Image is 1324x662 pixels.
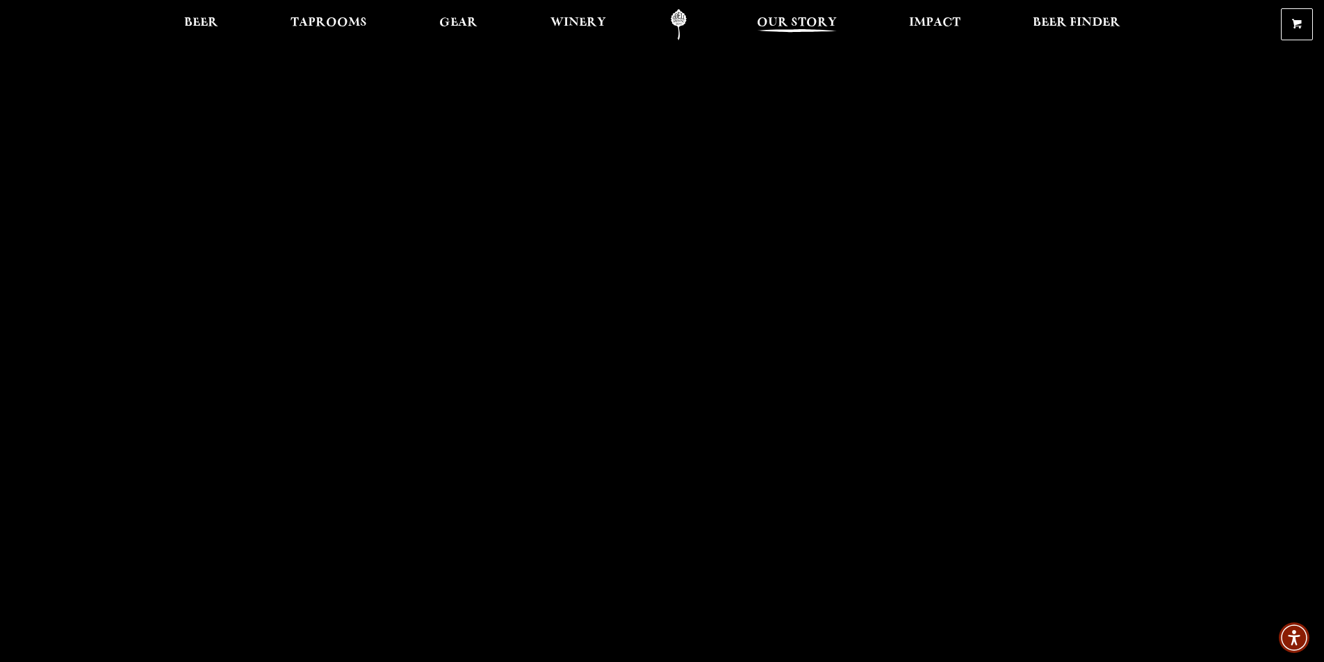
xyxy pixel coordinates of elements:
a: Our Story [748,9,846,40]
a: Gear [430,9,487,40]
a: Winery [541,9,615,40]
a: Beer Finder [1024,9,1129,40]
span: Beer Finder [1033,17,1120,28]
div: Accessibility Menu [1279,622,1309,653]
span: Beer [184,17,218,28]
a: Odell Home [653,9,705,40]
span: Winery [550,17,606,28]
span: Gear [439,17,477,28]
a: Taprooms [281,9,376,40]
span: Taprooms [291,17,367,28]
a: Impact [900,9,970,40]
span: Our Story [757,17,837,28]
a: Beer [175,9,227,40]
span: Impact [909,17,961,28]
